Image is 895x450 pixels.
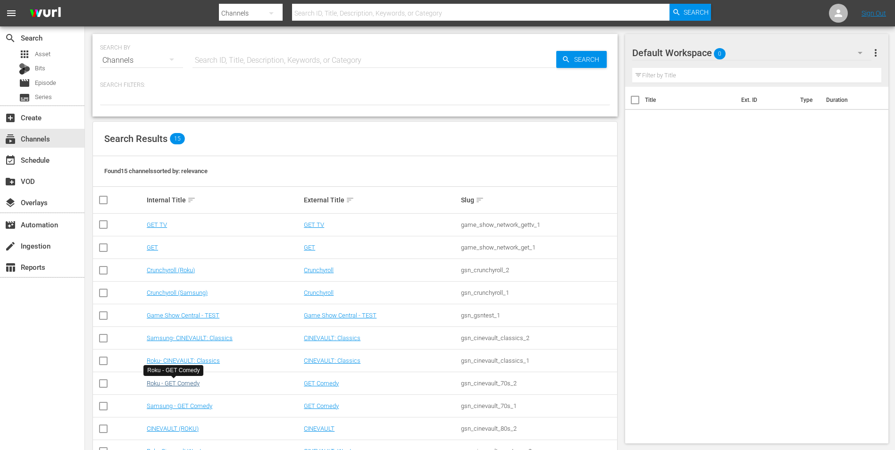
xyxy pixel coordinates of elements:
[346,196,354,204] span: sort
[669,4,711,21] button: Search
[632,40,872,66] div: Default Workspace
[5,176,16,187] span: VOD
[100,81,610,89] p: Search Filters:
[23,2,68,25] img: ans4CAIJ8jUAAAAAAAAAAAAAAAAAAAAAAAAgQb4GAAAAAAAAAAAAAAAAAAAAAAAAJMjXAAAAAAAAAAAAAAAAAAAAAAAAgAT5G...
[147,221,167,228] a: GET TV
[870,42,881,64] button: more_vert
[461,312,615,319] div: gsn_gsntest_1
[304,357,360,364] a: CINEVAULT: Classics
[147,334,233,342] a: Samsung- CINEVAULT: Classics
[304,267,334,274] a: Crunchyroll
[147,402,212,409] a: Samsung - GET Comedy
[684,4,709,21] span: Search
[304,244,315,251] a: GET
[147,425,199,432] a: CINEVAULT (ROKU)
[19,49,30,60] span: Asset
[5,197,16,208] span: Overlays
[19,77,30,89] span: Episode
[862,9,886,17] a: Sign Out
[736,87,795,113] th: Ext. ID
[645,87,736,113] th: Title
[461,425,615,432] div: gsn_cinevault_80s_2
[147,289,208,296] a: Crunchyroll (Samsung)
[461,289,615,296] div: gsn_crunchyroll_1
[170,133,185,144] span: 15
[304,380,339,387] a: GET Comedy
[461,334,615,342] div: gsn_cinevault_classics_2
[304,289,334,296] a: Crunchyroll
[104,167,208,175] span: Found 15 channels sorted by: relevance
[461,221,615,228] div: game_show_network_gettv_1
[5,112,16,124] span: Create
[304,221,324,228] a: GET TV
[104,133,167,144] span: Search Results
[304,194,458,206] div: External Title
[304,312,376,319] a: Game Show Central - TEST
[461,357,615,364] div: gsn_cinevault_classics_1
[147,312,219,319] a: Game Show Central - TEST
[147,357,220,364] a: Roku- CINEVAULT: Classics
[5,155,16,166] span: Schedule
[870,47,881,58] span: more_vert
[35,64,45,73] span: Bits
[147,194,301,206] div: Internal Title
[461,380,615,387] div: gsn_cinevault_70s_2
[35,92,52,102] span: Series
[5,262,16,273] span: Reports
[304,425,335,432] a: CINEVAULT
[476,196,484,204] span: sort
[147,267,195,274] a: Crunchyroll (Roku)
[5,219,16,231] span: Automation
[5,33,16,44] span: Search
[5,133,16,145] span: Channels
[35,50,50,59] span: Asset
[6,8,17,19] span: menu
[714,44,726,64] span: 0
[556,51,607,68] button: Search
[35,78,56,88] span: Episode
[461,194,615,206] div: Slug
[19,63,30,75] div: Bits
[461,267,615,274] div: gsn_crunchyroll_2
[795,87,820,113] th: Type
[304,402,339,409] a: GET Comedy
[304,334,360,342] a: CINEVAULT: Classics
[461,244,615,251] div: game_show_network_get_1
[461,402,615,409] div: gsn_cinevault_70s_1
[147,380,200,387] a: Roku - GET Comedy
[5,241,16,252] span: Ingestion
[147,244,158,251] a: GET
[820,87,877,113] th: Duration
[570,51,607,68] span: Search
[100,47,183,74] div: Channels
[187,196,196,204] span: sort
[147,367,200,375] div: Roku - GET Comedy
[19,92,30,103] span: Series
